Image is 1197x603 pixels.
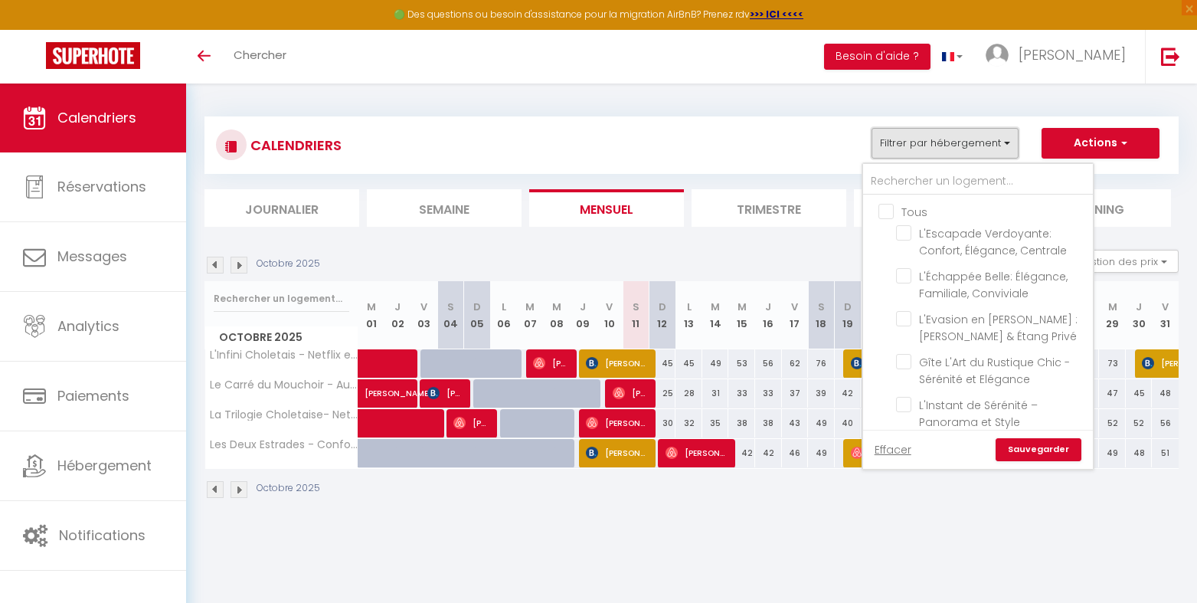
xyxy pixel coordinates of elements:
div: 31 [702,379,729,408]
th: 05 [464,281,491,349]
abbr: M [367,300,376,314]
div: 40 [835,409,862,438]
div: 42 [835,379,862,408]
abbr: S [818,300,825,314]
div: 30 [649,409,676,438]
span: Paiements [57,386,129,405]
abbr: M [552,300,561,314]
th: 13 [675,281,702,349]
span: Analytics [57,316,119,336]
span: [PERSON_NAME] [427,379,463,408]
img: ... [986,44,1009,67]
span: [PERSON_NAME] [666,438,728,467]
div: 56 [1152,409,1179,438]
abbr: S [633,300,639,314]
button: Gestion des prix [1065,250,1179,273]
abbr: S [447,300,454,314]
div: 47 [1099,379,1126,408]
div: 49 [808,409,835,438]
li: Journalier [204,189,359,227]
span: Chiffo [PERSON_NAME] [851,438,994,467]
div: 62 [782,349,809,378]
div: 32 [675,409,702,438]
div: 49 [702,349,729,378]
div: 52 [1126,409,1153,438]
abbr: V [420,300,427,314]
span: Le Carré du Mouchoir - Authentique et Fonctionnel [208,379,361,391]
span: Onur Gucluer [851,349,994,378]
abbr: M [1108,300,1117,314]
li: Tâches [854,189,1009,227]
th: 02 [384,281,411,349]
abbr: V [1162,300,1169,314]
abbr: D [659,300,666,314]
span: [PERSON_NAME] Quété [365,371,435,400]
div: 28 [675,379,702,408]
span: [PERSON_NAME] [613,379,649,408]
div: 42 [728,439,755,467]
p: Octobre 2025 [257,481,320,496]
li: Semaine [367,189,522,227]
th: 01 [358,281,385,349]
div: 73 [1099,349,1126,378]
div: 45 [675,349,702,378]
span: [PERSON_NAME] [586,438,649,467]
abbr: M [737,300,747,314]
div: 37 [782,379,809,408]
img: logout [1161,47,1180,66]
span: Gîte L'Art du Rustique Chic - Sérénité et Elégance [919,355,1070,387]
span: [PERSON_NAME] [453,408,489,438]
span: L'Instant de Sérénité – Panorama et Style [919,398,1038,430]
th: 08 [543,281,570,349]
p: Octobre 2025 [257,257,320,271]
span: Hébergement [57,456,152,475]
abbr: M [711,300,720,314]
span: Chercher [234,47,286,63]
abbr: L [687,300,692,314]
div: 43 [782,409,809,438]
a: Effacer [875,441,911,458]
th: 11 [623,281,649,349]
th: 31 [1152,281,1179,349]
div: 48 [1126,439,1153,467]
th: 03 [411,281,438,349]
li: Mensuel [529,189,684,227]
span: [PERSON_NAME] [586,408,649,438]
div: 56 [755,349,782,378]
div: 46 [782,439,809,467]
abbr: D [473,300,481,314]
span: L'Échappée Belle: Élégance, Familiale, Conviviale [919,269,1068,301]
th: 14 [702,281,729,349]
div: 51 [1152,439,1179,467]
th: 10 [597,281,623,349]
div: 33 [755,379,782,408]
span: La Trilogie Choletaise- Netflix, Prime vidéo, Disney+ [208,409,361,421]
img: Super Booking [46,42,140,69]
div: 45 [649,349,676,378]
button: Besoin d'aide ? [824,44,930,70]
div: 33 [728,379,755,408]
strong: >>> ICI <<<< [750,8,803,21]
span: Messages [57,247,127,266]
div: 49 [1099,439,1126,467]
abbr: J [1136,300,1142,314]
abbr: J [580,300,586,314]
th: 29 [1099,281,1126,349]
span: L'Escapade Verdoyante: Confort, Élégance, Centrale [919,226,1067,258]
div: 39 [808,379,835,408]
input: Rechercher un logement... [214,285,349,313]
abbr: J [394,300,401,314]
div: 48 [1152,379,1179,408]
div: 25 [649,379,676,408]
span: [PERSON_NAME] [1019,45,1126,64]
span: L'Infini Choletais - Netflix et Climatisation [208,349,361,361]
a: Chercher [222,30,298,84]
th: 18 [808,281,835,349]
span: Réservations [57,177,146,196]
th: 04 [437,281,464,349]
th: 16 [755,281,782,349]
h3: CALENDRIERS [247,128,342,162]
abbr: L [502,300,506,314]
abbr: M [525,300,535,314]
button: Filtrer par hébergement [872,128,1019,159]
